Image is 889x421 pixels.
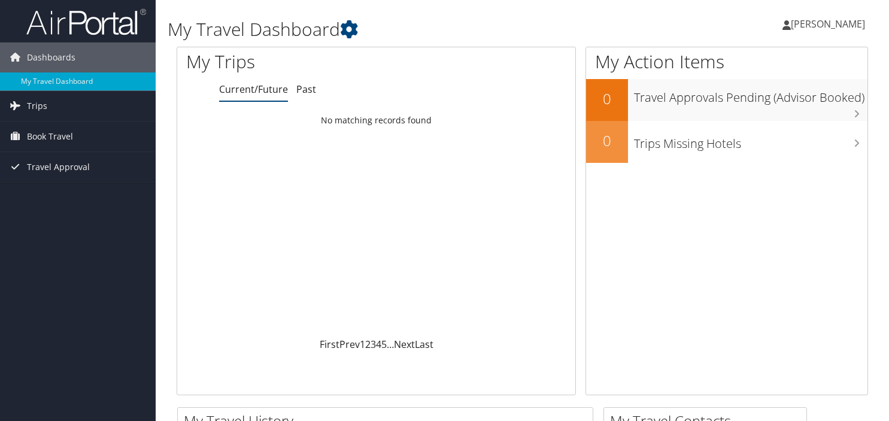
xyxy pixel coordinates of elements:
a: 0Travel Approvals Pending (Advisor Booked) [586,79,868,121]
h1: My Action Items [586,49,868,74]
td: No matching records found [177,110,575,131]
a: Current/Future [219,83,288,96]
span: Trips [27,91,47,121]
h2: 0 [586,89,628,109]
span: Book Travel [27,122,73,152]
a: 2 [365,338,371,351]
span: … [387,338,394,351]
a: Prev [339,338,360,351]
span: Dashboards [27,43,75,72]
a: 3 [371,338,376,351]
a: Last [415,338,433,351]
span: [PERSON_NAME] [791,17,865,31]
img: airportal-logo.png [26,8,146,36]
a: First [320,338,339,351]
a: 0Trips Missing Hotels [586,121,868,163]
h3: Travel Approvals Pending (Advisor Booked) [634,83,868,106]
a: 5 [381,338,387,351]
a: 1 [360,338,365,351]
a: Past [296,83,316,96]
h1: My Trips [186,49,400,74]
h3: Trips Missing Hotels [634,129,868,152]
a: Next [394,338,415,351]
a: [PERSON_NAME] [782,6,877,42]
a: 4 [376,338,381,351]
span: Travel Approval [27,152,90,182]
h2: 0 [586,131,628,151]
h1: My Travel Dashboard [168,17,641,42]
